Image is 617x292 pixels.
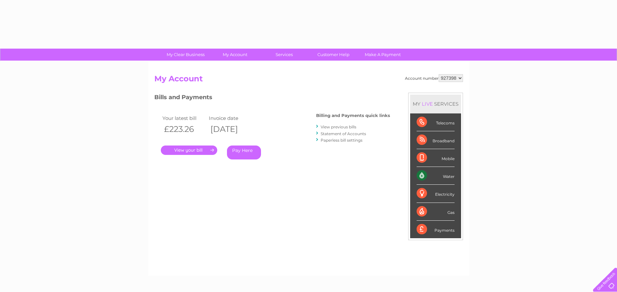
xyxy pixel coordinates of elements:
a: Paperless bill settings [321,138,362,143]
div: LIVE [421,101,434,107]
a: My Clear Business [159,49,212,61]
td: Invoice date [207,114,254,123]
div: MY SERVICES [410,95,461,113]
div: Broadband [417,131,455,149]
div: Telecoms [417,113,455,131]
a: View previous bills [321,124,356,129]
div: Mobile [417,149,455,167]
a: . [161,146,217,155]
div: Payments [417,221,455,238]
td: Your latest bill [161,114,208,123]
th: [DATE] [207,123,254,136]
a: My Account [208,49,262,61]
h4: Billing and Payments quick links [316,113,390,118]
div: Account number [405,74,463,82]
a: Customer Help [307,49,360,61]
div: Electricity [417,185,455,203]
a: Services [257,49,311,61]
div: Gas [417,203,455,221]
h2: My Account [154,74,463,87]
a: Make A Payment [356,49,409,61]
h3: Bills and Payments [154,93,390,104]
a: Pay Here [227,146,261,159]
div: Water [417,167,455,185]
a: Statement of Accounts [321,131,366,136]
th: £223.26 [161,123,208,136]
